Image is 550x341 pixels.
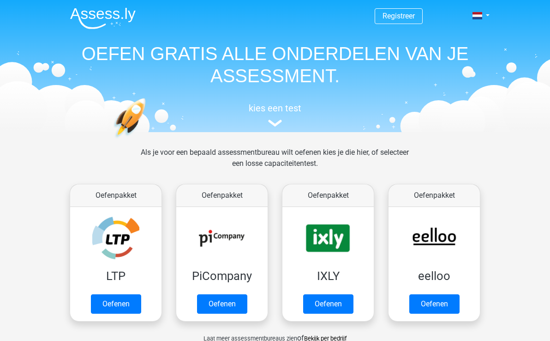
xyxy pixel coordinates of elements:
[303,294,353,314] a: Oefenen
[63,103,487,114] h5: kies een test
[383,12,415,20] a: Registreer
[409,294,460,314] a: Oefenen
[70,7,136,29] img: Assessly
[197,294,247,314] a: Oefenen
[63,103,487,127] a: kies een test
[91,294,141,314] a: Oefenen
[114,98,181,182] img: oefenen
[268,120,282,127] img: assessment
[133,147,416,180] div: Als je voor een bepaald assessmentbureau wilt oefenen kies je die hier, of selecteer een losse ca...
[63,43,487,87] h1: OEFEN GRATIS ALLE ONDERDELEN VAN JE ASSESSMENT.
